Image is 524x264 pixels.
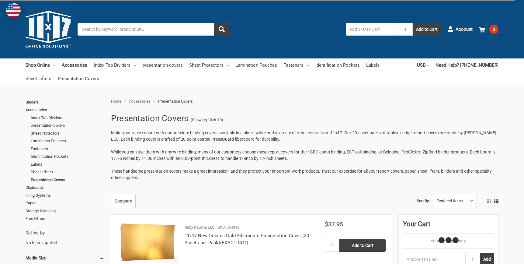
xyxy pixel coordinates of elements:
a: Home [111,99,121,104]
a: Storage & Mailing [26,207,104,215]
a: Filing Systems [26,192,104,199]
a: presentation-covers [31,121,104,129]
h5: Refine by [26,230,104,237]
span: Make your report count with our premium binding covers available in a black, white and a variety ... [111,130,496,142]
p: Your Cart Is Empty. [403,238,494,244]
a: Fasteners [31,145,104,153]
a: Presentation Covers [58,72,99,85]
h5: Media Size [26,254,104,262]
a: Identification Pockets [315,58,360,72]
a: Labels [31,160,104,168]
input: Search by keyword, brand or SKU [78,23,230,36]
a: Lamination Pouches [235,58,277,72]
a: Fasteners [283,58,309,72]
div: No filters applied [26,230,104,246]
input: Add to Cart [339,239,386,252]
a: Index Tab Dividers [94,58,136,72]
a: Labels [366,58,380,72]
img: duty and tax information for United States [6,3,21,18]
span: 0 [489,25,498,34]
a: Compare [111,194,136,208]
a: Free Offers [26,215,104,223]
a: Sheet Protectors [31,129,104,137]
p: Ruby Paulina LLC. [185,224,215,231]
a: Account [447,21,473,37]
a: Need Help? [PHONE_NUMBER] [436,58,498,72]
button: Add to Cart [413,23,441,36]
a: Accessories [129,99,151,104]
input: Add SKU to Cart [346,23,398,36]
a: Paper [26,199,104,207]
a: USD [417,58,429,72]
a: 0 [479,21,498,37]
a: Accessories [26,106,104,114]
span: Presentation Covers [158,99,193,104]
a: Clipboards [26,184,104,192]
img: 11x17.com [26,6,71,52]
a: Lamination Pouches [31,137,104,145]
a: Accessories [62,58,87,72]
img: 11x17 New Orleans Gold Fiberboard Presentation Cover (20 Sheets per Pack)(EXACT CUT) [117,221,178,263]
span: (Showing 10 of 10) [191,117,223,123]
a: presentation-covers [142,58,183,72]
a: Presentation Covers [31,176,104,184]
span: Account [456,26,473,33]
a: Sheet Protectors [189,58,229,72]
a: Identification Pockets [31,153,104,160]
a: Shop Online [26,58,55,72]
span: $37.95 [325,220,343,228]
a: Index Tab Dividers [31,114,104,122]
a: Sheet Lifters [31,168,104,176]
h1: Presentation Covers [111,111,189,126]
a: Binders [26,98,104,106]
label: Sort By: [417,196,430,206]
p: SKU: 554348 [217,224,239,231]
span: While you can use them with any wire binding, many of our customers choose these report covers fo... [111,150,495,161]
a: 11x17 New Orleans Gold Fiberboard Presentation Cover (20 Sheets per Pack)(EXACT CUT) [185,233,309,245]
a: Sheet Lifters [26,72,51,85]
span: These handsome presentation covers make a great impression, and they protect your important work ... [111,169,492,180]
div: Your Cart [403,219,494,234]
